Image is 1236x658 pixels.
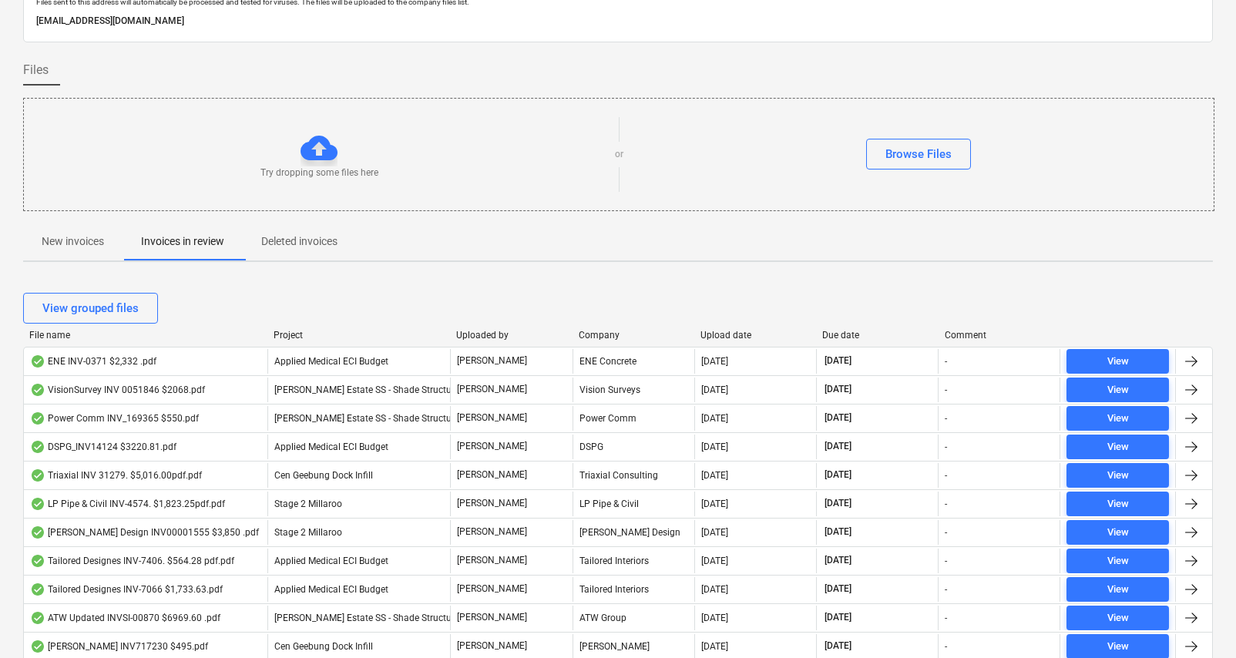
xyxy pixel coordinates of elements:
div: - [945,584,947,595]
div: - [945,556,947,566]
div: Due date [822,330,932,341]
p: Try dropping some files here [260,166,378,180]
div: - [945,356,947,367]
div: Browse Files [885,144,952,164]
div: OCR finished [30,555,45,567]
button: View [1066,549,1169,573]
div: - [945,527,947,538]
button: View [1066,492,1169,516]
div: View [1107,467,1129,485]
div: Company [579,330,688,341]
div: [DATE] [701,384,728,395]
div: [DATE] [701,356,728,367]
div: Tailored Interiors [573,577,694,602]
div: DSPG [573,435,694,459]
p: [PERSON_NAME] [457,554,527,567]
div: [DATE] [701,556,728,566]
div: [DATE] [701,641,728,652]
button: View [1066,606,1169,630]
button: Browse Files [866,139,971,170]
span: [DATE] [823,611,853,624]
div: Triaxial INV 31279. $5,016.00pdf.pdf [30,469,202,482]
span: Applied Medical ECI Budget [274,441,388,452]
iframe: Chat Widget [1159,584,1236,658]
div: [DATE] [701,470,728,481]
button: View [1066,349,1169,374]
div: OCR finished [30,384,45,396]
div: [DATE] [701,613,728,623]
div: - [945,499,947,509]
div: Try dropping some files hereorBrowse Files [23,98,1214,211]
span: [DATE] [823,640,853,653]
span: [DATE] [823,554,853,567]
div: Tailored Interiors [573,549,694,573]
span: [DATE] [823,497,853,510]
p: [EMAIL_ADDRESS][DOMAIN_NAME] [36,13,1200,29]
div: View [1107,495,1129,513]
div: ENE Concrete [573,349,694,374]
div: [PERSON_NAME] Design [573,520,694,545]
div: View [1107,410,1129,428]
div: - [945,384,947,395]
div: OCR finished [30,640,45,653]
span: [DATE] [823,525,853,539]
button: View [1066,577,1169,602]
p: [PERSON_NAME] [457,383,527,396]
p: [PERSON_NAME] [457,440,527,453]
button: View [1066,463,1169,488]
span: Files [23,61,49,79]
div: [DATE] [701,499,728,509]
div: OCR finished [30,469,45,482]
span: [DATE] [823,440,853,453]
div: View [1107,438,1129,456]
div: [PERSON_NAME] INV717230 $495.pdf [30,640,208,653]
span: Cen Geebung Dock Infill [274,641,373,652]
div: Power Comm INV_169365 $550.pdf [30,412,199,425]
div: Uploaded by [456,330,566,341]
div: Comment [945,330,1054,341]
div: View [1107,609,1129,627]
div: Vision Surveys [573,378,694,402]
p: [PERSON_NAME] [457,582,527,596]
div: [PERSON_NAME] Design INV00001555 $3,850 .pdf [30,526,259,539]
button: View [1066,520,1169,545]
div: View [1107,381,1129,399]
div: View [1107,353,1129,371]
div: ATW Updated INVSI-00870 $6969.60 .pdf [30,612,220,624]
span: Cen Geebung Dock Infill [274,470,373,481]
div: View [1107,581,1129,599]
p: [PERSON_NAME] [457,354,527,368]
div: DSPG_INV14124 $3220.81.pdf [30,441,176,453]
div: Tailored Designes INV-7406. $564.28 pdf.pdf [30,555,234,567]
div: [DATE] [701,441,728,452]
div: Project [274,330,445,341]
div: File name [29,330,261,341]
p: or [615,148,623,161]
p: [PERSON_NAME] [457,525,527,539]
p: Invoices in review [141,233,224,250]
div: Triaxial Consulting [573,463,694,488]
div: OCR finished [30,526,45,539]
span: Stage 2 Millaroo [274,499,342,509]
span: Patrick Estate SS - Shade Structure [274,384,459,395]
div: ATW Group [573,606,694,630]
button: View [1066,378,1169,402]
p: Deleted invoices [261,233,338,250]
p: [PERSON_NAME] [457,411,527,425]
div: Tailored Designes INV-7066 $1,733.63.pdf [30,583,223,596]
span: [DATE] [823,383,853,396]
span: Applied Medical ECI Budget [274,556,388,566]
span: [DATE] [823,411,853,425]
div: Upload date [700,330,810,341]
div: OCR finished [30,583,45,596]
div: VisionSurvey INV 0051846 $2068.pdf [30,384,205,396]
div: - [945,613,947,623]
p: New invoices [42,233,104,250]
div: OCR finished [30,612,45,624]
p: [PERSON_NAME] [457,468,527,482]
span: Patrick Estate SS - Shade Structure [274,413,459,424]
div: OCR finished [30,498,45,510]
div: ENE INV-0371 $2,332 .pdf [30,355,156,368]
div: [DATE] [701,413,728,424]
div: LP Pipe & Civil INV-4574. $1,823.25pdf.pdf [30,498,225,510]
